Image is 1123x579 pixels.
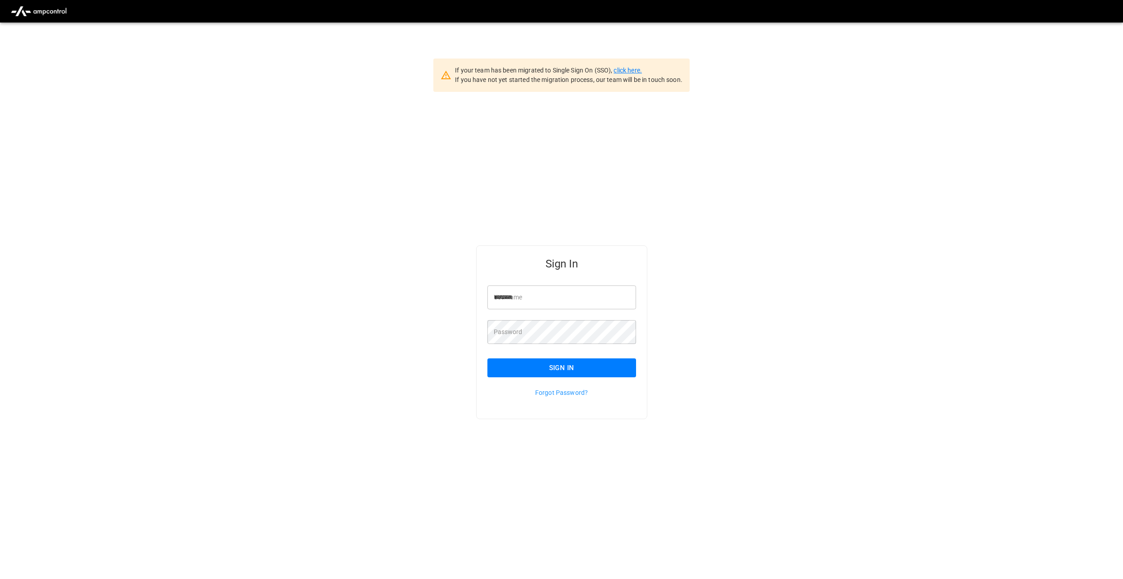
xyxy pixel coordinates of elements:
[487,358,636,377] button: Sign In
[487,257,636,271] h5: Sign In
[7,3,70,20] img: ampcontrol.io logo
[614,67,641,74] a: click here.
[487,388,636,397] p: Forgot Password?
[455,76,682,83] span: If you have not yet started the migration process, our team will be in touch soon.
[455,67,614,74] span: If your team has been migrated to Single Sign On (SSO),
